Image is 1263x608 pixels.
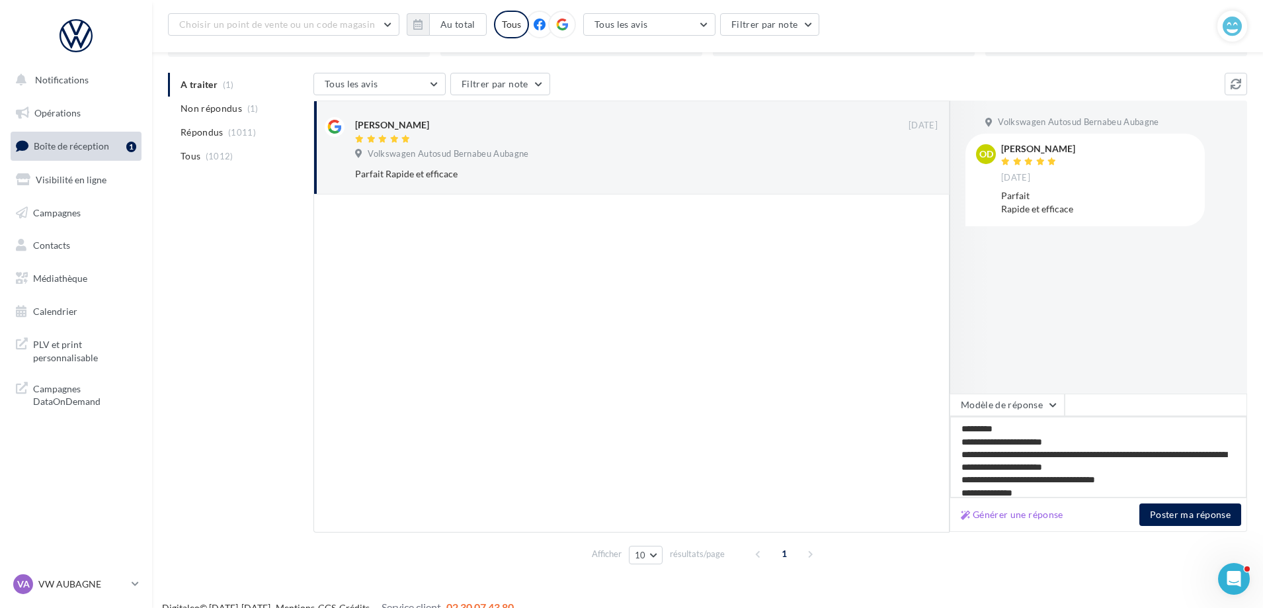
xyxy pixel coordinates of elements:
span: Tous les avis [325,78,378,89]
a: Calendrier [8,298,144,326]
button: Poster ma réponse [1139,503,1241,526]
button: Au total [429,13,487,36]
div: 1 [126,142,136,152]
button: Filtrer par note [720,13,820,36]
p: VW AUBAGNE [38,578,126,591]
a: Boîte de réception1 [8,132,144,160]
span: 1 [774,543,795,564]
span: Volkswagen Autosud Bernabeu Aubagne [368,148,528,160]
button: Tous les avis [313,73,446,95]
span: [DATE] [1001,172,1030,184]
a: Opérations [8,99,144,127]
div: Parfait Rapide et efficace [1001,189,1194,216]
span: Campagnes [33,206,81,218]
a: Campagnes [8,199,144,227]
span: Choisir un point de vente ou un code magasin [179,19,375,30]
iframe: Intercom live chat [1218,563,1250,595]
span: Non répondus [181,102,242,115]
span: VA [17,578,30,591]
a: VA VW AUBAGNE [11,572,142,597]
span: Notifications [35,74,89,85]
div: Tous [494,11,529,38]
span: Afficher [592,548,622,560]
a: Visibilité en ligne [8,166,144,194]
a: Contacts [8,232,144,259]
span: 10 [635,550,646,560]
span: Tous [181,150,200,163]
button: Au total [407,13,487,36]
span: Contacts [33,239,70,251]
span: PLV et print personnalisable [33,335,136,364]
button: 10 [629,546,663,564]
button: Tous les avis [583,13,715,36]
span: Calendrier [33,306,77,317]
span: Boîte de réception [34,140,109,152]
span: Tous les avis [594,19,648,30]
span: Visibilité en ligne [36,174,106,185]
span: Campagnes DataOnDemand [33,380,136,408]
span: OD [979,148,993,161]
span: Volkswagen Autosud Bernabeu Aubagne [998,116,1159,128]
button: Générer une réponse [956,507,1069,523]
span: (1) [247,103,259,114]
span: Opérations [34,107,81,118]
a: PLV et print personnalisable [8,330,144,369]
span: Répondus [181,126,224,139]
div: Parfait Rapide et efficace [355,167,852,181]
a: Médiathèque [8,265,144,292]
button: Filtrer par note [450,73,550,95]
div: [PERSON_NAME] [1001,144,1075,153]
a: Campagnes DataOnDemand [8,374,144,413]
span: (1011) [228,127,256,138]
span: Médiathèque [33,273,87,284]
button: Choisir un point de vente ou un code magasin [168,13,399,36]
span: résultats/page [670,548,725,560]
div: [PERSON_NAME] [355,118,429,132]
button: Notifications [8,66,139,94]
span: (1012) [206,151,233,161]
button: Modèle de réponse [950,394,1065,416]
span: [DATE] [909,120,938,132]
